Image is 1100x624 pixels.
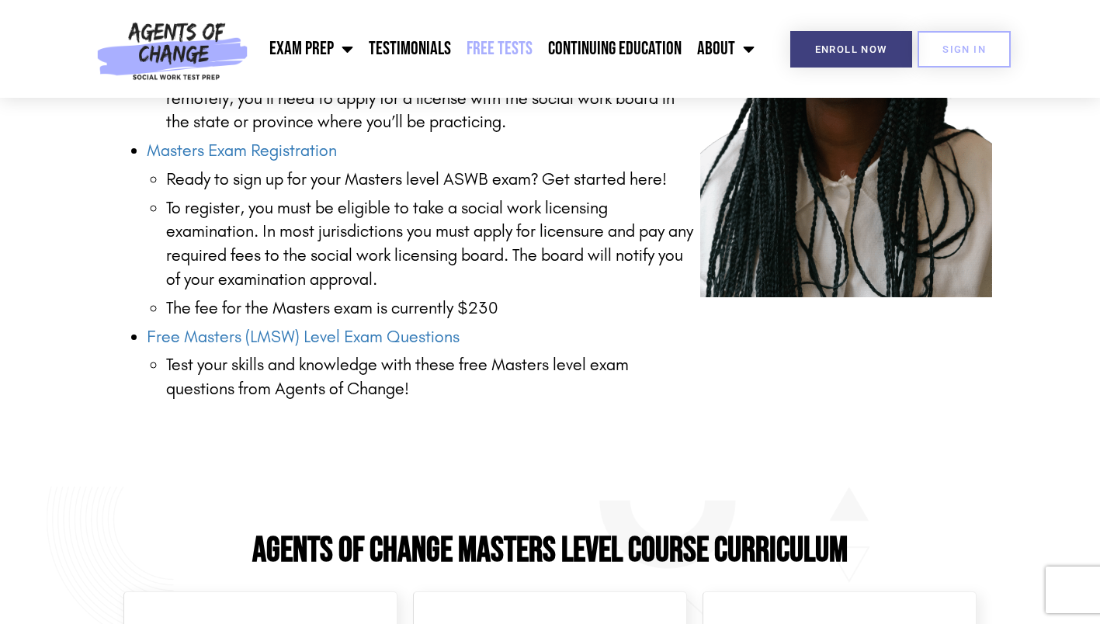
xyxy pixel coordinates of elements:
[790,31,912,68] a: Enroll Now
[255,29,762,68] nav: Menu
[166,296,701,321] li: The fee for the Masters exam is currently $230
[262,29,361,68] a: Exam Prep
[147,140,337,161] a: Masters Exam Registration
[166,196,701,292] p: To register, you must be eligible to take a social work licensing examination. In most jurisdicti...
[815,44,887,54] span: Enroll Now
[942,44,986,54] span: SIGN IN
[116,533,985,568] h2: Agents of Change Masters Level Course Curriculum
[147,327,460,347] a: Free Masters (LMSW) Level Exam Questions
[166,353,701,401] li: Test your skills and knowledge with these free Masters level exam questions from Agents of Change!
[689,29,762,68] a: About
[459,29,540,68] a: Free Tests
[540,29,689,68] a: Continuing Education
[918,31,1011,68] a: SIGN IN
[361,29,459,68] a: Testimonials
[166,168,701,192] li: Ready to sign up for your Masters level ASWB exam? Get started here!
